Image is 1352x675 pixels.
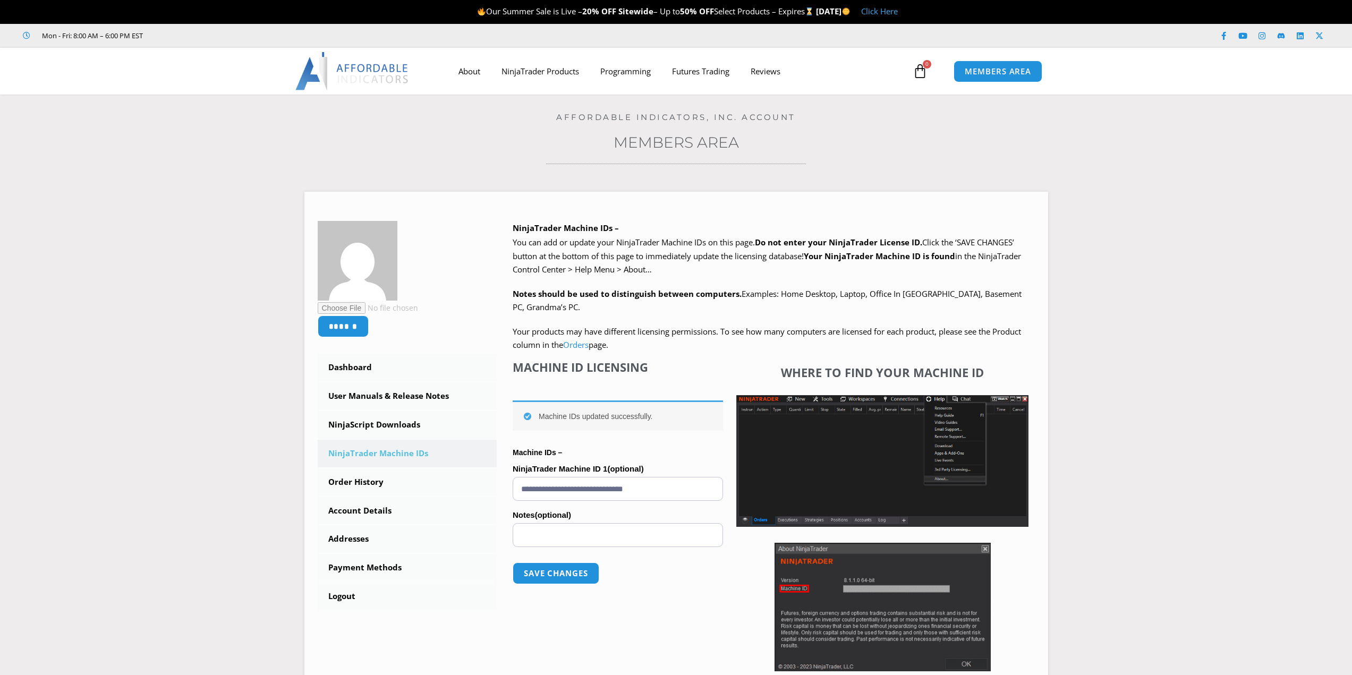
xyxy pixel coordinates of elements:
[513,507,723,523] label: Notes
[513,237,755,247] span: You can add or update your NinjaTrader Machine IDs on this page.
[618,6,653,16] strong: Sitewide
[318,525,497,553] a: Addresses
[590,59,661,83] a: Programming
[318,497,497,525] a: Account Details
[607,464,643,473] span: (optional)
[842,7,850,15] img: 🌞
[535,510,571,519] span: (optional)
[513,400,723,431] div: Machine IDs updated successfully.
[318,411,497,439] a: NinjaScript Downloads
[158,30,317,41] iframe: Customer reviews powered by Trustpilot
[295,52,410,90] img: LogoAI | Affordable Indicators – NinjaTrader
[556,112,796,122] a: Affordable Indicators, Inc. Account
[513,461,723,477] label: NinjaTrader Machine ID 1
[491,59,590,83] a: NinjaTrader Products
[318,468,497,496] a: Order History
[965,67,1031,75] span: MEMBERS AREA
[954,61,1042,82] a: MEMBERS AREA
[318,221,397,301] img: 9777621db858e4b8b36b166a0ebcbabea1cbe72be19214929c761d95045fbc34
[477,6,816,16] span: Our Summer Sale is Live – – Up to Select Products – Expires
[513,326,1021,351] span: Your products may have different licensing permissions. To see how many computers are licensed fo...
[805,7,813,15] img: ⌛
[923,60,931,69] span: 0
[318,554,497,582] a: Payment Methods
[563,339,589,350] a: Orders
[318,354,497,381] a: Dashboard
[513,360,723,374] h4: Machine ID Licensing
[448,59,910,83] nav: Menu
[513,562,599,584] button: Save changes
[448,59,491,83] a: About
[614,133,739,151] a: Members Area
[39,29,143,42] span: Mon - Fri: 8:00 AM – 6:00 PM EST
[513,288,1022,313] span: Examples: Home Desktop, Laptop, Office In [GEOGRAPHIC_DATA], Basement PC, Grandma’s PC.
[804,251,955,261] strong: Your NinjaTrader Machine ID is found
[318,583,497,610] a: Logout
[736,395,1028,527] img: Screenshot 2025-01-17 1155544 | Affordable Indicators – NinjaTrader
[755,237,922,247] b: Do not enter your NinjaTrader License ID.
[661,59,740,83] a: Futures Trading
[861,6,898,16] a: Click Here
[582,6,616,16] strong: 20% OFF
[680,6,714,16] strong: 50% OFF
[318,382,497,410] a: User Manuals & Release Notes
[513,237,1021,275] span: Click the ‘SAVE CHANGES’ button at the bottom of this page to immediately update the licensing da...
[775,543,991,671] img: Screenshot 2025-01-17 114931 | Affordable Indicators – NinjaTrader
[816,6,851,16] strong: [DATE]
[513,448,562,457] strong: Machine IDs –
[513,223,619,233] b: NinjaTrader Machine IDs –
[897,56,943,87] a: 0
[318,440,497,467] a: NinjaTrader Machine IDs
[478,7,486,15] img: 🔥
[513,288,742,299] strong: Notes should be used to distinguish between computers.
[736,365,1028,379] h4: Where to find your Machine ID
[318,354,497,610] nav: Account pages
[740,59,791,83] a: Reviews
